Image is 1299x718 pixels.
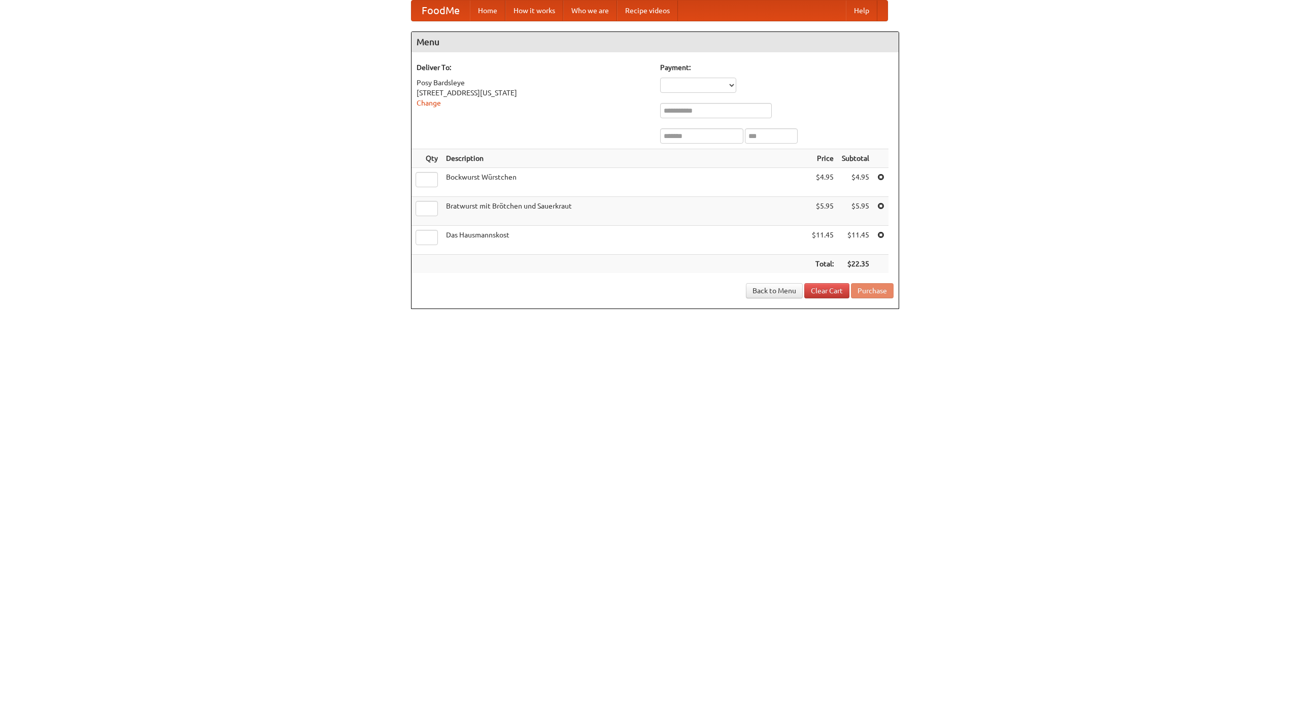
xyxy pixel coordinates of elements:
[442,149,808,168] th: Description
[808,149,838,168] th: Price
[746,283,803,298] a: Back to Menu
[808,226,838,255] td: $11.45
[563,1,617,21] a: Who we are
[808,255,838,273] th: Total:
[838,168,873,197] td: $4.95
[838,149,873,168] th: Subtotal
[412,1,470,21] a: FoodMe
[838,255,873,273] th: $22.35
[442,168,808,197] td: Bockwurst Würstchen
[660,62,894,73] h5: Payment:
[442,197,808,226] td: Bratwurst mit Brötchen und Sauerkraut
[838,226,873,255] td: $11.45
[846,1,877,21] a: Help
[412,149,442,168] th: Qty
[808,168,838,197] td: $4.95
[808,197,838,226] td: $5.95
[804,283,849,298] a: Clear Cart
[470,1,505,21] a: Home
[417,99,441,107] a: Change
[417,78,650,88] div: Posy Bardsleye
[417,62,650,73] h5: Deliver To:
[442,226,808,255] td: Das Hausmannskost
[617,1,678,21] a: Recipe videos
[412,32,899,52] h4: Menu
[417,88,650,98] div: [STREET_ADDRESS][US_STATE]
[505,1,563,21] a: How it works
[851,283,894,298] button: Purchase
[838,197,873,226] td: $5.95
